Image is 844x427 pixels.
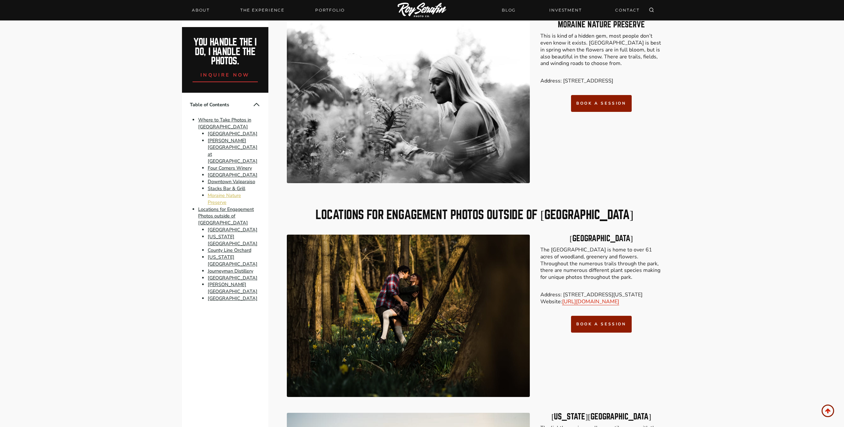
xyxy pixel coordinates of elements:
[200,72,250,78] span: inquire now
[576,321,626,327] span: book a session
[540,413,662,421] h3: [US_STATE][GEOGRAPHIC_DATA]
[208,247,251,254] a: County Line Orchard
[208,254,257,267] a: [US_STATE][GEOGRAPHIC_DATA]
[540,78,662,84] p: Address: [STREET_ADDRESS]
[208,179,255,185] a: Downtown Valparaiso
[540,21,662,29] h3: Moraine Nature Preserve
[571,316,631,333] a: book a session
[562,298,619,305] a: [URL][DOMAIN_NAME]
[208,172,257,178] a: [GEOGRAPHIC_DATA]
[208,130,257,137] a: [GEOGRAPHIC_DATA]
[208,233,257,247] a: [US_STATE][GEOGRAPHIC_DATA]
[208,192,241,206] a: Moraine Nature Preserve
[540,291,662,305] p: Address: [STREET_ADDRESS][US_STATE] Website:
[287,21,530,183] img: Where to take Engagement Photos in Northwest Indiana 8
[208,226,257,233] a: [GEOGRAPHIC_DATA]
[208,165,252,171] a: Four Corners Winery
[190,101,253,108] span: Table of Contents
[498,4,644,16] nav: Secondary Navigation
[540,246,662,281] p: The [GEOGRAPHIC_DATA] is home to over 61 acres of woodland, greenery and flowers. Throughout the ...
[253,101,260,109] button: Collapse Table of Contents
[188,6,214,15] a: About
[287,209,662,221] h2: Locations for Engagement Photos outside of [GEOGRAPHIC_DATA]
[540,235,662,243] h3: [GEOGRAPHIC_DATA]
[208,185,245,192] a: Stacks Bar & Grill
[208,295,257,302] a: [GEOGRAPHIC_DATA]
[198,116,251,130] a: Where to Take Photos in [GEOGRAPHIC_DATA]
[611,4,644,16] a: CONTACT
[822,405,834,417] a: Scroll to top
[571,95,631,112] a: book a session
[540,33,662,67] p: This is kind of a hidden gem, most people don’t even know it exists. [GEOGRAPHIC_DATA] is best in...
[287,235,530,397] img: Where to take Engagement Photos in Northwest Indiana 9
[576,101,626,106] span: book a session
[208,268,253,274] a: Journeyman Distillery
[208,137,257,164] a: [PERSON_NAME][GEOGRAPHIC_DATA] at [GEOGRAPHIC_DATA]
[545,4,586,16] a: INVESTMENT
[193,66,258,82] a: inquire now
[647,6,656,15] button: View Search Form
[198,206,254,226] a: Locations for Engagement Photos outside of [GEOGRAPHIC_DATA]
[189,38,261,66] h2: You handle the i do, I handle the photos.
[236,6,288,15] a: THE EXPERIENCE
[311,6,349,15] a: Portfolio
[398,3,446,18] img: Logo of Roy Serafin Photo Co., featuring stylized text in white on a light background, representi...
[208,281,257,295] a: [PERSON_NAME][GEOGRAPHIC_DATA]
[498,4,520,16] a: BLOG
[182,93,268,310] nav: Table of Contents
[188,6,349,15] nav: Primary Navigation
[208,275,257,281] a: [GEOGRAPHIC_DATA]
